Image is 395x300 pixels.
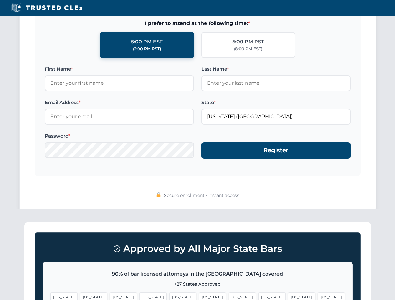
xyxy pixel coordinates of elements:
[45,19,351,27] span: I prefer to attend at the following time:
[164,192,239,199] span: Secure enrollment • Instant access
[156,192,161,197] img: 🔒
[50,281,345,287] p: +27 States Approved
[45,132,194,140] label: Password
[45,75,194,91] input: Enter your first name
[201,99,351,106] label: State
[9,3,84,12] img: Trusted CLEs
[201,75,351,91] input: Enter your last name
[45,99,194,106] label: Email Address
[201,109,351,124] input: Florida (FL)
[45,109,194,124] input: Enter your email
[232,38,264,46] div: 5:00 PM PST
[50,270,345,278] p: 90% of bar licensed attorneys in the [GEOGRAPHIC_DATA] covered
[45,65,194,73] label: First Name
[43,240,353,257] h3: Approved by All Major State Bars
[234,46,262,52] div: (8:00 PM EST)
[201,65,351,73] label: Last Name
[133,46,161,52] div: (2:00 PM PST)
[131,38,163,46] div: 5:00 PM EST
[201,142,351,159] button: Register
